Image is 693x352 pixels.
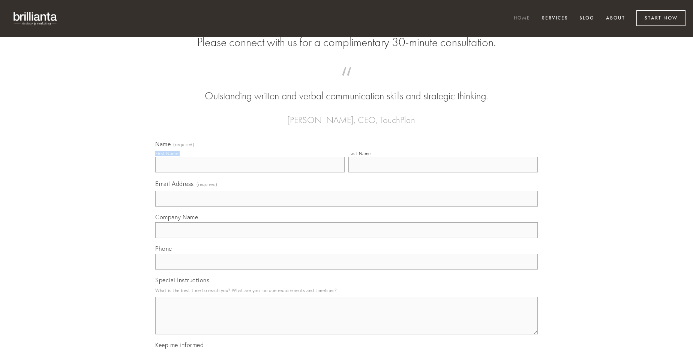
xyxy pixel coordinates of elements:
[155,180,194,187] span: Email Address
[155,151,178,156] div: First Name
[173,142,194,147] span: (required)
[167,74,526,89] span: “
[167,103,526,127] figcaption: — [PERSON_NAME], CEO, TouchPlan
[155,35,538,49] h2: Please connect with us for a complimentary 30-minute consultation.
[155,140,171,148] span: Name
[509,12,535,25] a: Home
[155,276,209,284] span: Special Instructions
[155,213,198,221] span: Company Name
[601,12,630,25] a: About
[167,74,526,103] blockquote: Outstanding written and verbal communication skills and strategic thinking.
[155,341,204,349] span: Keep me informed
[537,12,573,25] a: Services
[196,179,217,189] span: (required)
[155,285,538,295] p: What is the best time to reach you? What are your unique requirements and timelines?
[155,245,172,252] span: Phone
[636,10,685,26] a: Start Now
[348,151,371,156] div: Last Name
[7,7,64,29] img: brillianta - research, strategy, marketing
[574,12,599,25] a: Blog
